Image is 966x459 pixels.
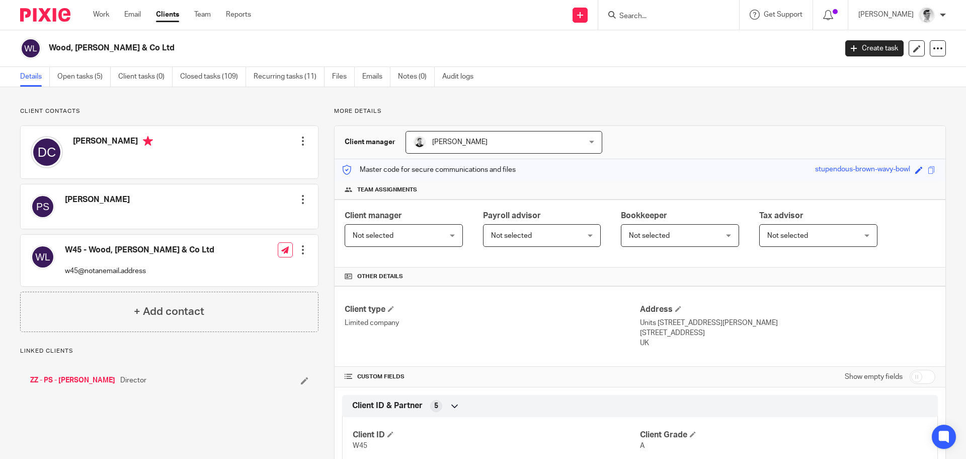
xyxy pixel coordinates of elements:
a: Clients [156,10,179,20]
img: svg%3E [31,194,55,219]
span: Not selected [767,232,808,239]
p: Units [STREET_ADDRESS][PERSON_NAME] [640,318,935,328]
p: Limited company [345,318,640,328]
span: Not selected [353,232,393,239]
span: Not selected [491,232,532,239]
img: svg%3E [20,38,41,59]
p: Linked clients [20,347,318,355]
img: svg%3E [31,136,63,168]
h4: Client ID [353,430,640,440]
a: Emails [362,67,390,87]
span: 5 [434,401,438,411]
img: svg%3E [31,245,55,269]
span: Get Support [764,11,802,18]
span: Tax advisor [759,212,803,220]
i: Primary [143,136,153,146]
a: Client tasks (0) [118,67,173,87]
span: Director [120,375,146,385]
h4: CUSTOM FIELDS [345,373,640,381]
span: Other details [357,273,403,281]
a: Audit logs [442,67,481,87]
a: Files [332,67,355,87]
img: Adam_2025.jpg [919,7,935,23]
a: Reports [226,10,251,20]
p: Master code for secure communications and files [342,165,516,175]
label: Show empty fields [845,372,903,382]
span: Client ID & Partner [352,401,423,411]
img: Pixie [20,8,70,22]
span: Not selected [629,232,670,239]
span: Bookkeeper [621,212,667,220]
p: [PERSON_NAME] [858,10,914,20]
a: Recurring tasks (11) [254,67,325,87]
a: ZZ - PS - [PERSON_NAME] [30,375,115,385]
p: w45@notanemail.address [65,266,214,276]
a: Open tasks (5) [57,67,111,87]
span: Team assignments [357,186,417,194]
a: Team [194,10,211,20]
div: stupendous-brown-wavy-bowl [815,164,910,176]
span: Client manager [345,212,402,220]
h4: Address [640,304,935,315]
span: [PERSON_NAME] [432,139,488,146]
h4: [PERSON_NAME] [73,136,153,149]
span: Payroll advisor [483,212,541,220]
a: Work [93,10,109,20]
h4: Client type [345,304,640,315]
h4: Client Grade [640,430,927,440]
a: Details [20,67,50,87]
input: Search [618,12,709,21]
span: A [640,442,645,449]
p: More details [334,107,946,115]
p: Client contacts [20,107,318,115]
a: Create task [845,40,904,56]
h4: [PERSON_NAME] [65,194,130,205]
a: Closed tasks (109) [180,67,246,87]
a: Notes (0) [398,67,435,87]
h2: Wood, [PERSON_NAME] & Co Ltd [49,43,674,53]
p: [STREET_ADDRESS] [640,328,935,338]
img: Dave_2025.jpg [414,136,426,148]
h4: W45 - Wood, [PERSON_NAME] & Co Ltd [65,245,214,255]
h4: + Add contact [134,304,204,319]
p: UK [640,338,935,348]
span: W45 [353,442,367,449]
a: Email [124,10,141,20]
h3: Client manager [345,137,395,147]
